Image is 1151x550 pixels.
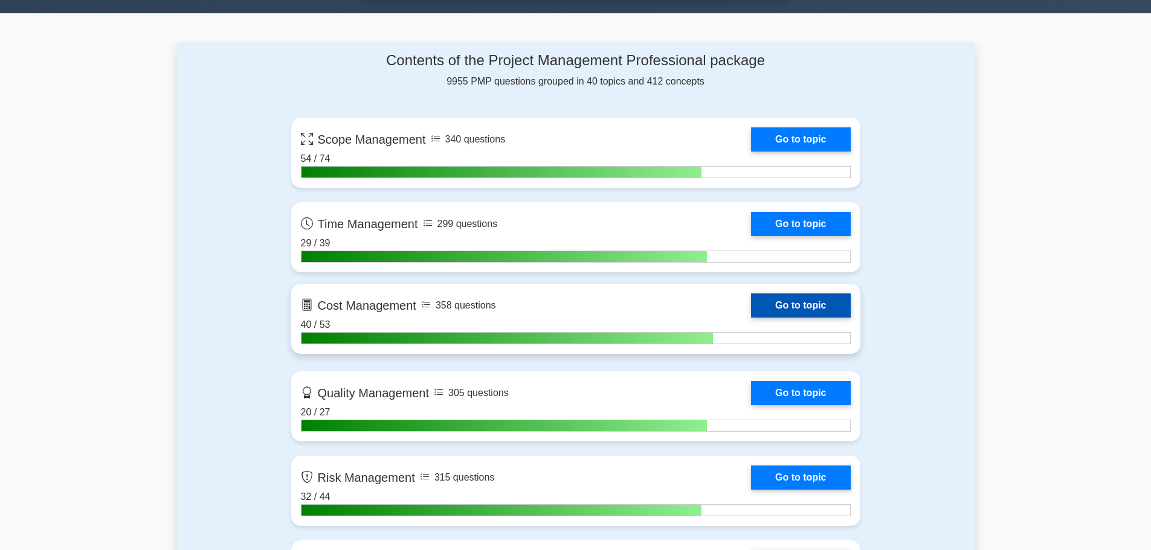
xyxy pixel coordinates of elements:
[751,212,850,236] a: Go to topic
[751,465,850,490] a: Go to topic
[291,52,860,69] h4: Contents of the Project Management Professional package
[751,127,850,152] a: Go to topic
[291,52,860,89] div: 9955 PMP questions grouped in 40 topics and 412 concepts
[751,381,850,405] a: Go to topic
[751,293,850,318] a: Go to topic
